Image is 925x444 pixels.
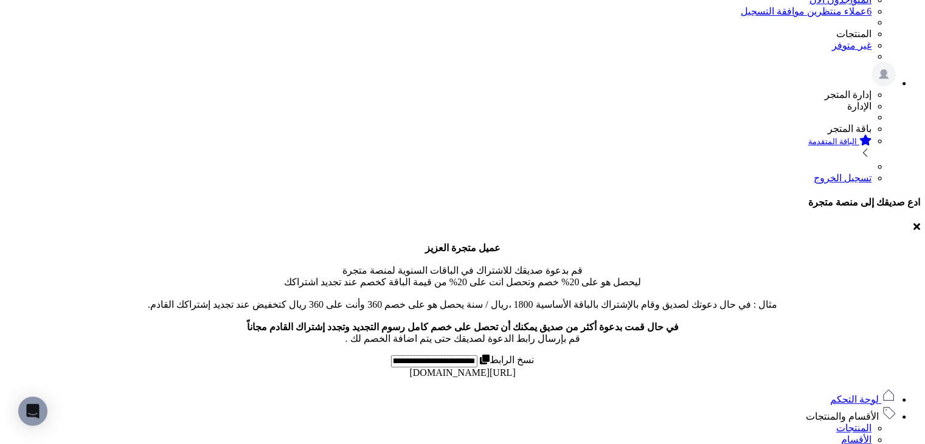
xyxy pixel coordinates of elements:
a: غير متوفر [832,40,871,50]
a: الباقة المتقدمة [5,134,871,161]
b: في حال قمت بدعوة أكثر من صديق يمكنك أن تحصل على خصم كامل رسوم التجديد وتجدد إشتراك القادم مجاناً [247,322,679,332]
a: تسجيل الخروج [814,173,871,183]
small: الباقة المتقدمة [808,137,857,146]
span: لوحة التحكم [830,394,879,404]
a: لوحة التحكم [830,394,896,404]
label: نسخ الرابط [477,355,534,365]
li: الإدارة [5,100,871,112]
li: المنتجات [5,28,871,40]
p: قم بدعوة صديقك للاشتراك في الباقات السنوية لمنصة متجرة ليحصل هو على 20% خصم وتحصل انت على 20% من ... [5,242,920,344]
li: باقة المتجر [5,123,871,134]
div: Open Intercom Messenger [18,397,47,426]
span: 6 [867,6,871,16]
span: الأقسام والمنتجات [806,411,879,421]
h4: ادع صديقك إلى منصة متجرة [5,196,920,208]
span: إدارة المتجر [825,89,871,100]
div: [URL][DOMAIN_NAME] [5,367,920,378]
a: 6عملاء منتظرين موافقة التسجيل [741,6,871,16]
a: المنتجات [836,423,871,433]
b: عميل متجرة العزيز [425,243,501,253]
